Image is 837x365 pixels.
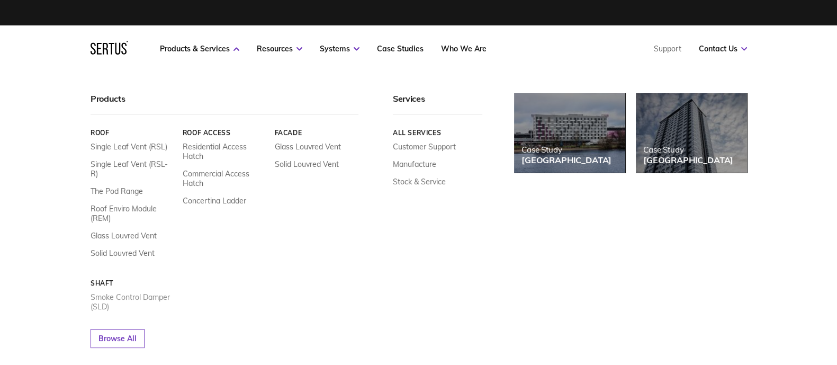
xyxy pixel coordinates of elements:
a: Glass Louvred Vent [274,142,340,152]
a: All services [393,129,482,137]
a: Facade [274,129,358,137]
a: Shaft [91,279,175,287]
div: [GEOGRAPHIC_DATA] [643,155,733,165]
a: Concertina Ladder [182,196,246,206]
div: Case Study [521,145,611,155]
a: Roof [91,129,175,137]
div: Case Study [643,145,733,155]
a: Contact Us [699,44,747,54]
a: Solid Louvred Vent [91,248,155,258]
a: Resources [257,44,302,54]
a: Residential Access Hatch [182,142,266,161]
a: Roof Access [182,129,266,137]
iframe: Chat Widget [647,243,837,365]
a: Glass Louvred Vent [91,231,157,241]
a: Case Studies [377,44,424,54]
a: Single Leaf Vent (RSL-R) [91,159,175,179]
div: Products [91,93,358,115]
a: Case Study[GEOGRAPHIC_DATA] [636,93,747,173]
a: Customer Support [393,142,456,152]
a: Manufacture [393,159,436,169]
a: Browse All [91,329,145,348]
a: Solid Louvred Vent [274,159,338,169]
div: [GEOGRAPHIC_DATA] [521,155,611,165]
a: Products & Services [160,44,239,54]
a: Commercial Access Hatch [182,169,266,188]
a: Support [654,44,681,54]
a: Single Leaf Vent (RSL) [91,142,167,152]
a: Roof Enviro Module (REM) [91,204,175,223]
a: Stock & Service [393,177,446,186]
a: Systems [320,44,359,54]
a: Smoke Control Damper (SLD) [91,292,175,311]
a: Case Study[GEOGRAPHIC_DATA] [514,93,625,173]
a: The Pod Range [91,186,143,196]
a: Who We Are [441,44,487,54]
div: Services [393,93,482,115]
